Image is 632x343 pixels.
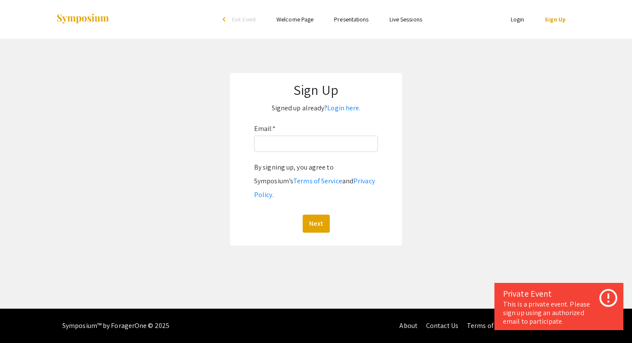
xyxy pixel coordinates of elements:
[254,176,375,199] a: Privacy Policy
[239,82,393,98] h1: Sign Up
[223,17,228,22] div: arrow_back_ios
[545,15,566,23] a: Sign Up
[327,103,360,112] a: Login here.
[254,161,378,202] div: By signing up, you agree to Symposium’s and .
[511,15,525,23] a: Login
[232,15,256,23] span: Exit Event
[503,300,615,326] div: This is a private event. Please sign up using an authorized email to participate.
[334,15,368,23] a: Presentations
[56,13,110,25] img: Symposium by ForagerOne
[276,15,313,23] a: Welcome Page
[254,122,276,136] label: Email:
[239,101,393,115] p: Signed up already?
[293,176,342,185] a: Terms of Service
[467,321,516,330] a: Terms of Service
[390,15,422,23] a: Live Sessions
[62,309,169,343] div: Symposium™ by ForagerOne © 2025
[303,215,330,233] button: Next
[503,287,615,300] div: Private Event
[399,321,417,330] a: About
[426,321,458,330] a: Contact Us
